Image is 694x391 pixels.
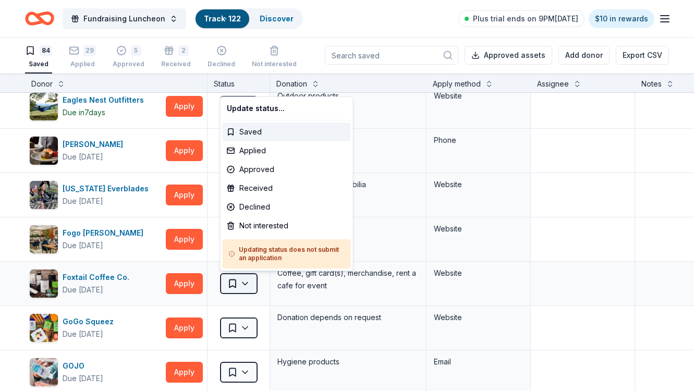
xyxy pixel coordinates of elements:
[223,160,351,179] div: Approved
[223,123,351,141] div: Saved
[223,216,351,235] div: Not interested
[223,179,351,198] div: Received
[223,198,351,216] div: Declined
[229,246,345,262] h5: Updating status does not submit an application
[223,141,351,160] div: Applied
[223,99,351,118] div: Update status...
